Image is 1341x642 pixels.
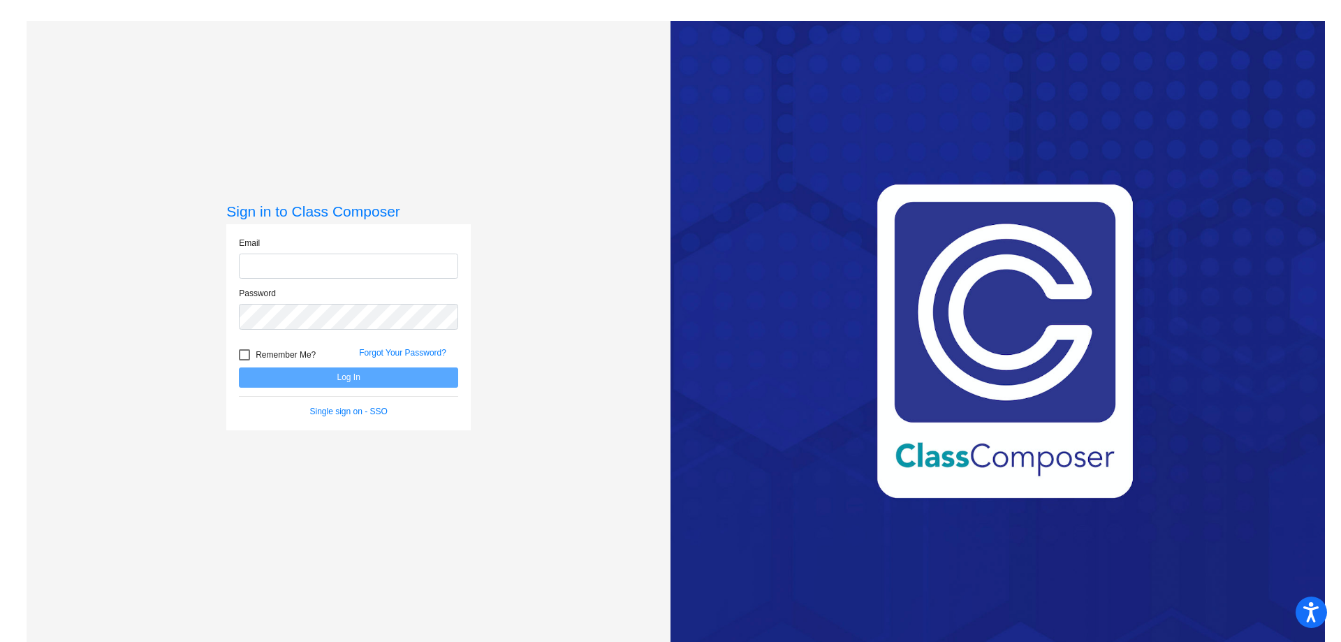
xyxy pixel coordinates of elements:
label: Password [239,287,276,300]
label: Email [239,237,260,249]
h3: Sign in to Class Composer [226,203,471,220]
a: Forgot Your Password? [359,348,446,358]
button: Log In [239,367,458,388]
a: Single sign on - SSO [310,407,388,416]
span: Remember Me? [256,346,316,363]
